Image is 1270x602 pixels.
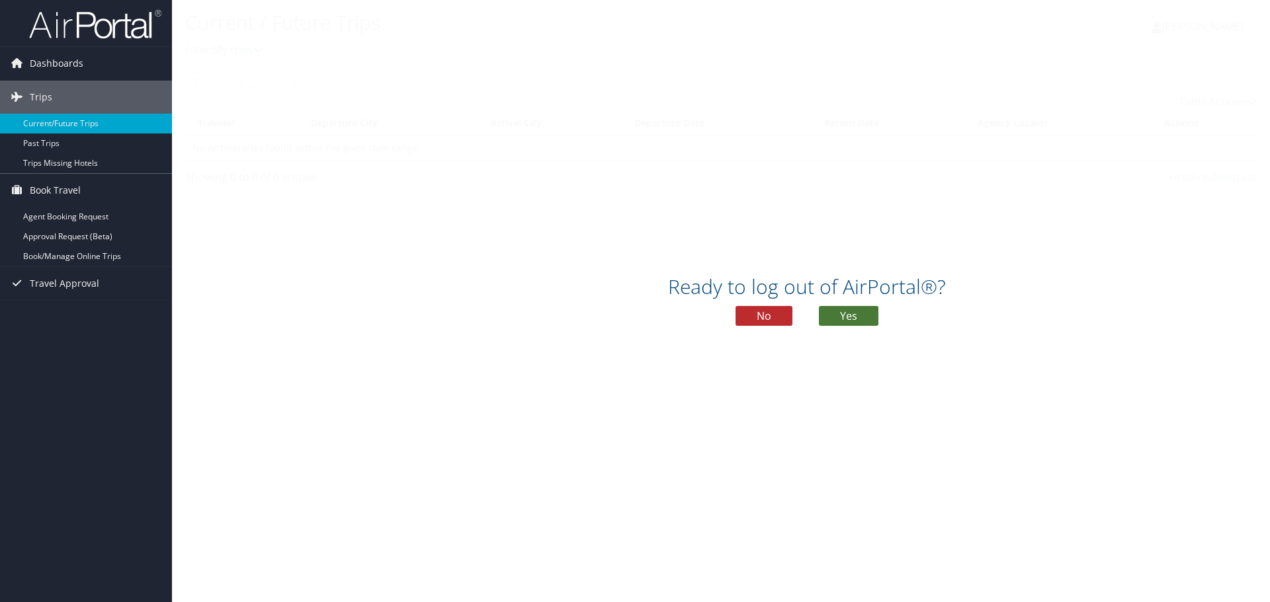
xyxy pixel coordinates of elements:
button: No [736,306,792,326]
span: Travel Approval [30,267,99,300]
img: airportal-logo.png [29,9,161,40]
span: Trips [30,81,52,114]
span: Book Travel [30,174,81,207]
button: Yes [819,306,878,326]
span: Dashboards [30,47,83,80]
